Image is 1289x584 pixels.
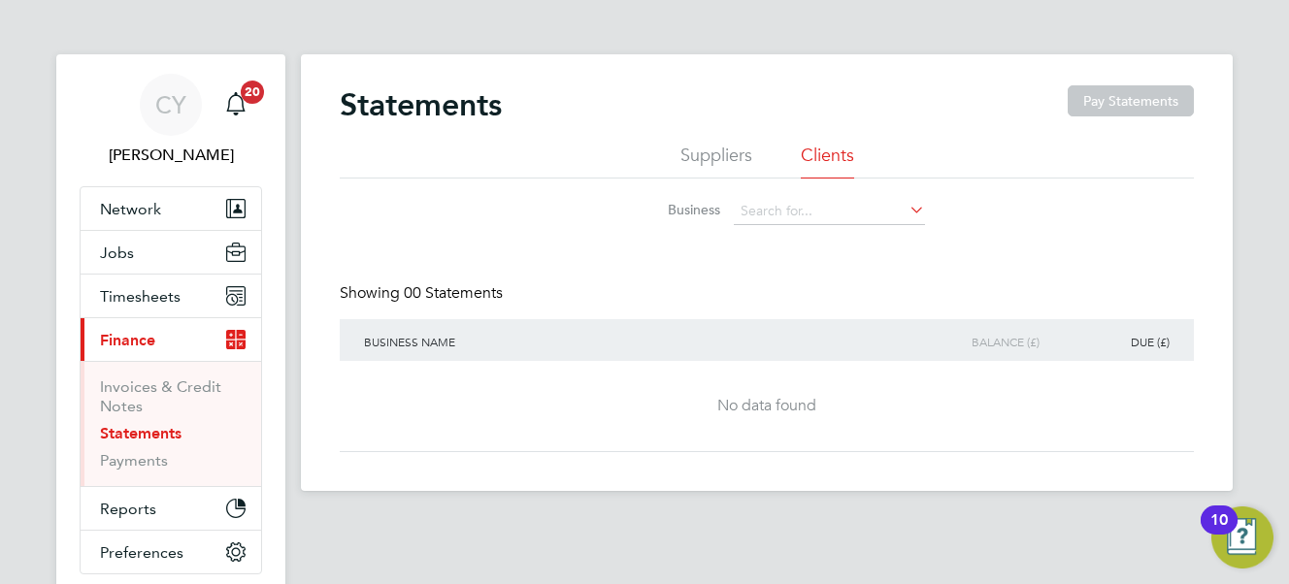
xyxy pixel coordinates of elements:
[155,92,186,117] span: CY
[359,396,1174,416] div: No data found
[404,283,503,303] span: 00 Statements
[81,318,261,361] button: Finance
[680,144,752,178] li: Suppliers
[100,200,161,218] span: Network
[1044,319,1174,364] div: Due (£)
[81,487,261,530] button: Reports
[81,275,261,317] button: Timesheets
[801,144,854,178] li: Clients
[734,198,925,225] input: Search for...
[100,287,181,306] span: Timesheets
[80,144,262,167] span: Carol Young
[81,531,261,573] button: Preferences
[1068,85,1194,116] button: Pay Statements
[913,319,1043,364] div: Balance (£)
[216,74,255,136] a: 20
[100,377,221,415] a: Invoices & Credit Notes
[81,187,261,230] button: Network
[100,543,183,562] span: Preferences
[1211,506,1273,568] button: Open Resource Center, 10 new notifications
[100,500,156,518] span: Reports
[81,361,261,486] div: Finance
[1210,520,1228,545] div: 10
[609,201,720,218] label: Business
[359,319,913,364] div: Business Name
[100,331,155,349] span: Finance
[80,74,262,167] a: CY[PERSON_NAME]
[100,424,182,442] a: Statements
[340,283,507,304] div: Showing
[81,231,261,274] button: Jobs
[241,81,264,104] span: 20
[340,85,502,124] h2: Statements
[100,451,168,470] a: Payments
[100,243,134,262] span: Jobs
